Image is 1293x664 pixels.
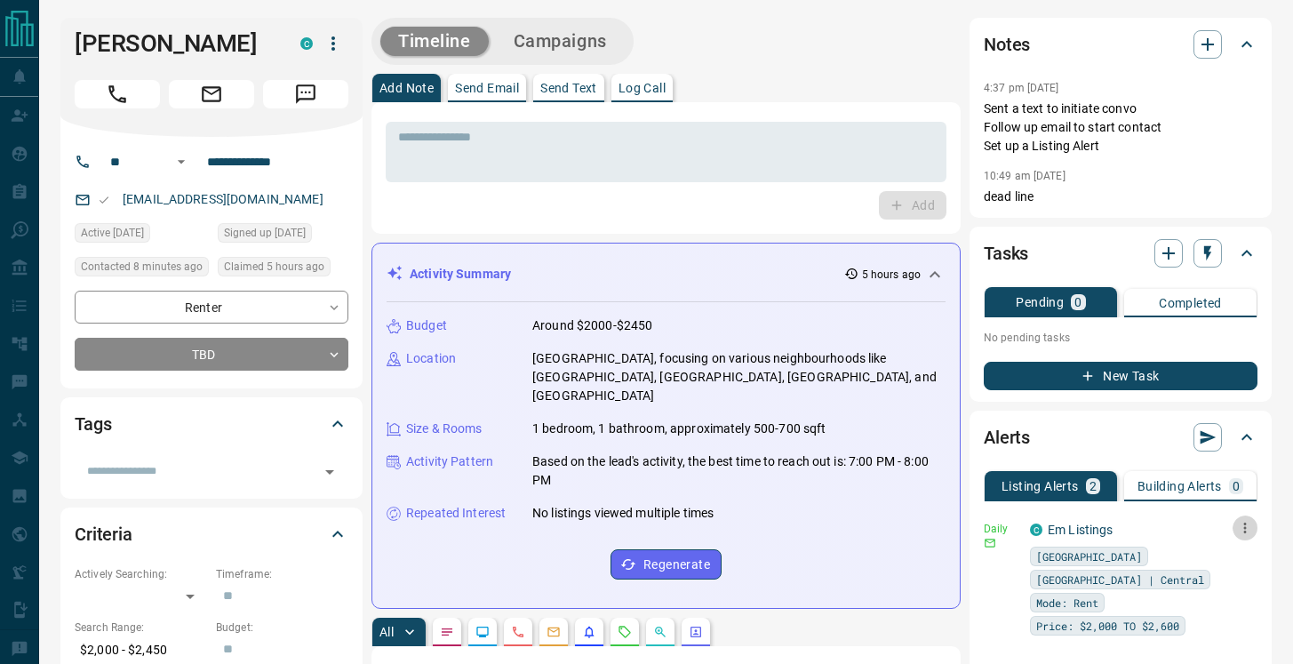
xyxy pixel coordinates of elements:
[379,82,434,94] p: Add Note
[380,27,489,56] button: Timeline
[1016,296,1064,308] p: Pending
[1159,297,1222,309] p: Completed
[75,223,209,248] div: Wed Sep 10 2025
[75,620,207,636] p: Search Range:
[406,420,483,438] p: Size & Rooms
[75,403,348,445] div: Tags
[611,549,722,580] button: Regenerate
[406,504,506,523] p: Repeated Interest
[475,625,490,639] svg: Lead Browsing Activity
[455,82,519,94] p: Send Email
[511,625,525,639] svg: Calls
[75,513,348,556] div: Criteria
[75,520,132,548] h2: Criteria
[984,521,1019,537] p: Daily
[619,82,666,94] p: Log Call
[216,566,348,582] p: Timeframe:
[406,452,493,471] p: Activity Pattern
[984,30,1030,59] h2: Notes
[75,257,209,282] div: Fri Sep 12 2025
[263,80,348,108] span: Message
[75,291,348,324] div: Renter
[1089,480,1097,492] p: 2
[406,316,447,335] p: Budget
[410,265,511,284] p: Activity Summary
[75,566,207,582] p: Actively Searching:
[582,625,596,639] svg: Listing Alerts
[540,82,597,94] p: Send Text
[984,170,1066,182] p: 10:49 am [DATE]
[1036,594,1098,612] span: Mode: Rent
[75,29,274,58] h1: [PERSON_NAME]
[984,100,1257,156] p: Sent a text to initiate convo Follow up email to start contact Set up a Listing Alert
[171,151,192,172] button: Open
[1048,523,1113,537] a: Em Listings
[1036,617,1179,635] span: Price: $2,000 TO $2,600
[1137,480,1222,492] p: Building Alerts
[496,27,625,56] button: Campaigns
[532,452,946,490] p: Based on the lead's activity, the best time to reach out is: 7:00 PM - 8:00 PM
[984,324,1257,351] p: No pending tasks
[689,625,703,639] svg: Agent Actions
[300,37,313,50] div: condos.ca
[406,349,456,368] p: Location
[532,349,946,405] p: [GEOGRAPHIC_DATA], focusing on various neighbourhoods like [GEOGRAPHIC_DATA], [GEOGRAPHIC_DATA], ...
[984,416,1257,459] div: Alerts
[984,82,1059,94] p: 4:37 pm [DATE]
[1074,296,1081,308] p: 0
[984,188,1257,206] p: dead line
[1036,548,1142,565] span: [GEOGRAPHIC_DATA]
[1002,480,1079,492] p: Listing Alerts
[75,80,160,108] span: Call
[1233,480,1240,492] p: 0
[98,194,110,206] svg: Email Valid
[81,258,203,276] span: Contacted 8 minutes ago
[532,316,652,335] p: Around $2000-$2450
[1030,524,1042,536] div: condos.ca
[984,537,996,549] svg: Email
[379,626,394,638] p: All
[317,460,342,484] button: Open
[653,625,667,639] svg: Opportunities
[224,224,306,242] span: Signed up [DATE]
[216,620,348,636] p: Budget:
[547,625,561,639] svg: Emails
[224,258,324,276] span: Claimed 5 hours ago
[81,224,144,242] span: Active [DATE]
[984,23,1257,66] div: Notes
[1036,571,1204,588] span: [GEOGRAPHIC_DATA] | Central
[618,625,632,639] svg: Requests
[169,80,254,108] span: Email
[123,192,323,206] a: [EMAIL_ADDRESS][DOMAIN_NAME]
[440,625,454,639] svg: Notes
[75,338,348,371] div: TBD
[218,223,348,248] div: Thu Aug 14 2025
[218,257,348,282] div: Fri Sep 12 2025
[984,239,1028,268] h2: Tasks
[984,423,1030,452] h2: Alerts
[75,410,111,438] h2: Tags
[984,362,1257,390] button: New Task
[862,267,921,283] p: 5 hours ago
[532,504,714,523] p: No listings viewed multiple times
[532,420,826,438] p: 1 bedroom, 1 bathroom, approximately 500-700 sqft
[387,258,946,291] div: Activity Summary5 hours ago
[984,232,1257,275] div: Tasks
